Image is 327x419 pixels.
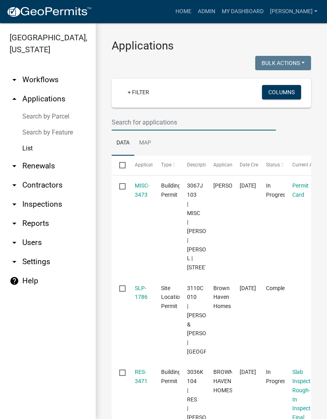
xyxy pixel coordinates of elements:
[161,162,171,168] span: Type
[267,4,321,19] a: [PERSON_NAME]
[10,75,19,85] i: arrow_drop_down
[232,156,258,175] datatable-header-cell: Date Created
[10,219,19,228] i: arrow_drop_down
[292,369,318,384] a: Slab Inspection
[172,4,195,19] a: Home
[262,85,301,99] button: Columns
[121,85,156,99] a: + Filter
[240,162,268,168] span: Date Created
[112,156,127,175] datatable-header-cell: Select
[240,182,256,189] span: 09/18/2025
[135,369,148,384] a: RES-3471
[219,4,267,19] a: My Dashboard
[10,257,19,267] i: arrow_drop_down
[10,238,19,247] i: arrow_drop_down
[10,94,19,104] i: arrow_drop_up
[255,56,311,70] button: Bulk Actions
[213,182,256,189] span: LEO BAKER
[266,162,280,168] span: Status
[213,162,234,168] span: Applicant
[112,130,134,156] a: Data
[127,156,153,175] datatable-header-cell: Application Number
[10,276,19,286] i: help
[266,285,293,291] span: Completed
[213,369,233,393] span: BROWN HAVEN HOMES
[292,387,318,412] a: Rough-In Inspection
[161,369,181,384] span: Building Permit
[292,162,325,168] span: Current Activity
[112,39,311,53] h3: Applications
[179,156,206,175] datatable-header-cell: Description
[266,369,288,384] span: In Progress
[112,114,276,130] input: Search for applications
[240,285,256,291] span: 09/18/2025
[134,130,156,156] a: Map
[161,182,181,198] span: Building Permit
[187,182,236,271] span: 3067J 103 | MISC | LEO A BAKER | BAKER TAMMY L | 1066 RIVERVIEW DR
[285,156,311,175] datatable-header-cell: Current Activity
[10,200,19,209] i: arrow_drop_down
[213,285,231,310] span: Brown Haven Homes
[135,182,150,198] a: MISC-3473
[153,156,179,175] datatable-header-cell: Type
[206,156,232,175] datatable-header-cell: Applicant
[135,285,148,300] a: SLP-1786
[10,180,19,190] i: arrow_drop_down
[161,285,183,310] span: Site Location Permit
[292,182,309,198] a: Permit Card
[135,162,178,168] span: Application Number
[266,182,288,198] span: In Progress
[187,285,241,355] span: 3110C 010 | JERROLD & TAMMY VALENTIN | OWLTOWN RD
[195,4,219,19] a: Admin
[10,161,19,171] i: arrow_drop_down
[240,369,256,375] span: 09/18/2025
[258,156,285,175] datatable-header-cell: Status
[187,162,211,168] span: Description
